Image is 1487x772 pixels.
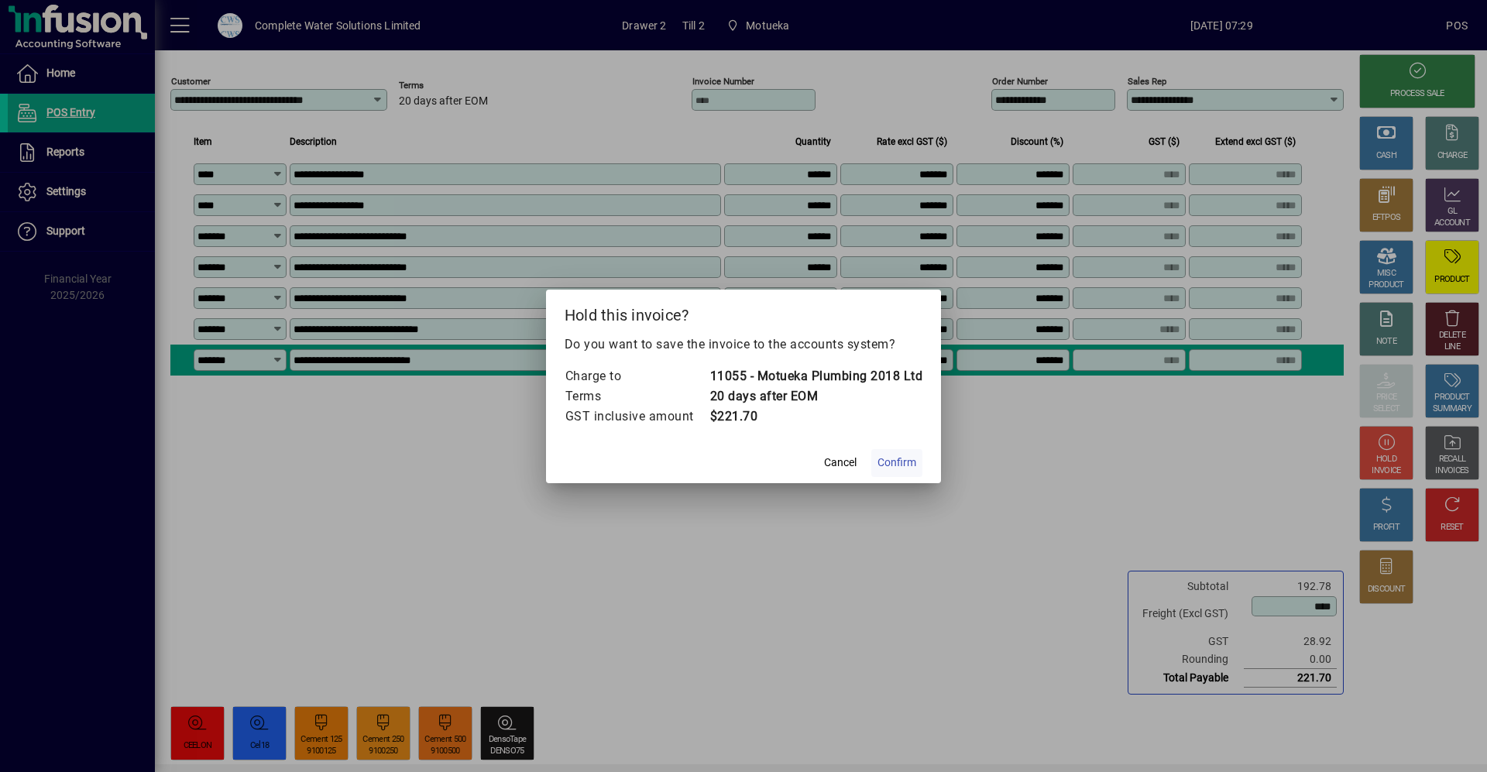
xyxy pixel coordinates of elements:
[709,407,923,427] td: $221.70
[709,386,923,407] td: 20 days after EOM
[816,449,865,477] button: Cancel
[709,366,923,386] td: 11055 - Motueka Plumbing 2018 Ltd
[877,455,916,471] span: Confirm
[565,366,709,386] td: Charge to
[546,290,942,335] h2: Hold this invoice?
[565,386,709,407] td: Terms
[871,449,922,477] button: Confirm
[565,335,923,354] p: Do you want to save the invoice to the accounts system?
[824,455,857,471] span: Cancel
[565,407,709,427] td: GST inclusive amount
